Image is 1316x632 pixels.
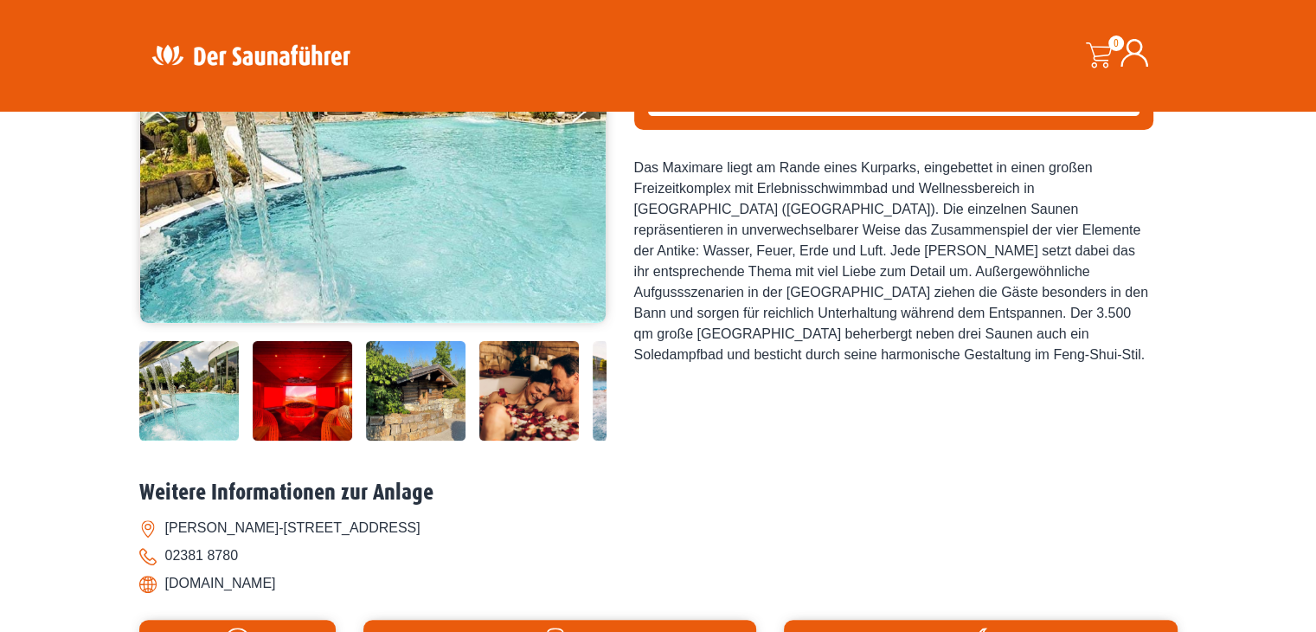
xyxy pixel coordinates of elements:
li: [PERSON_NAME]-[STREET_ADDRESS] [139,514,1178,542]
span: 0 [1108,35,1124,51]
li: [DOMAIN_NAME] [139,570,1178,597]
button: Next [568,94,612,137]
div: Das Maximare liegt am Rande eines Kurparks, eingebettet in einen großen Freizeitkomplex mit Erleb... [634,158,1153,365]
h2: Weitere Informationen zur Anlage [139,480,1178,506]
button: Previous [157,94,200,137]
li: 02381 8780 [139,542,1178,570]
